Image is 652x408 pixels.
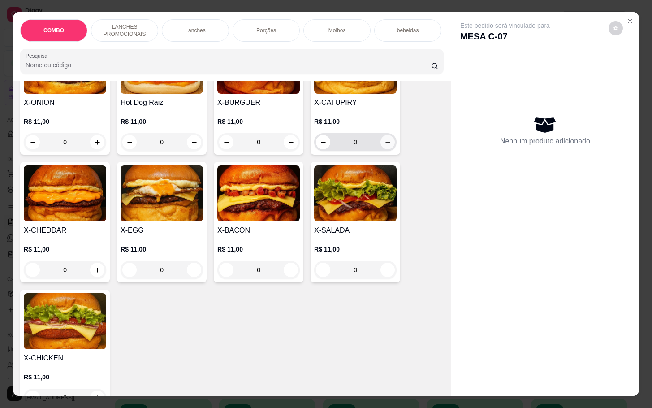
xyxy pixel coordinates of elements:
[121,165,203,221] img: product-image
[460,30,550,43] p: MESA C-07
[219,263,233,277] button: decrease-product-quantity
[121,245,203,254] p: R$ 11,00
[90,135,104,149] button: increase-product-quantity
[217,117,300,126] p: R$ 11,00
[24,97,106,108] h4: X-ONION
[43,27,64,34] p: COMBO
[26,61,431,69] input: Pesquisa
[314,225,397,236] h4: X-SALADA
[380,263,395,277] button: increase-product-quantity
[90,263,104,277] button: increase-product-quantity
[90,391,104,405] button: increase-product-quantity
[314,97,397,108] h4: X-CATUPIRY
[122,263,137,277] button: decrease-product-quantity
[26,135,40,149] button: decrease-product-quantity
[24,225,106,236] h4: X-CHEDDAR
[187,263,201,277] button: increase-product-quantity
[121,97,203,108] h4: Hot Dog Raiz
[314,245,397,254] p: R$ 11,00
[316,135,330,149] button: decrease-product-quantity
[380,135,395,149] button: increase-product-quantity
[99,23,151,38] p: LANCHES PROMOCIONAIS
[24,353,106,364] h4: X-CHICKEN
[623,14,637,28] button: Close
[500,136,590,147] p: Nenhum produto adicionado
[316,263,330,277] button: decrease-product-quantity
[24,117,106,126] p: R$ 11,00
[314,165,397,221] img: product-image
[397,27,419,34] p: bebeidas
[217,225,300,236] h4: X-BACON
[328,27,346,34] p: Molhos
[460,21,550,30] p: Este pedido será vinculado para
[217,165,300,221] img: product-image
[121,225,203,236] h4: X-EGG
[185,27,205,34] p: Lanches
[24,373,106,382] p: R$ 11,00
[26,52,51,60] label: Pesquisa
[284,263,298,277] button: increase-product-quantity
[121,117,203,126] p: R$ 11,00
[217,245,300,254] p: R$ 11,00
[26,263,40,277] button: decrease-product-quantity
[314,117,397,126] p: R$ 11,00
[24,293,106,349] img: product-image
[26,391,40,405] button: decrease-product-quantity
[256,27,276,34] p: Porções
[24,165,106,221] img: product-image
[219,135,233,149] button: decrease-product-quantity
[217,97,300,108] h4: X-BURGUER
[284,135,298,149] button: increase-product-quantity
[24,245,106,254] p: R$ 11,00
[609,21,623,35] button: decrease-product-quantity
